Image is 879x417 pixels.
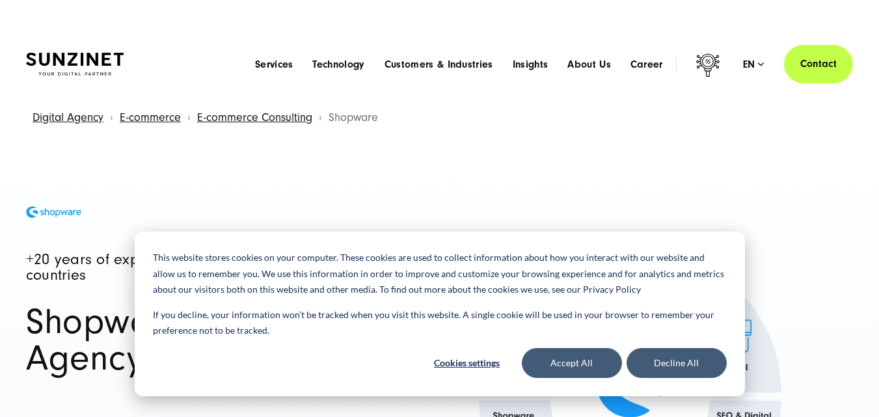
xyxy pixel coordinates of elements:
[630,58,663,71] a: Career
[255,58,293,71] a: Services
[513,58,548,71] a: Insights
[312,58,364,71] a: Technology
[784,45,853,83] a: Contact
[26,304,407,377] h1: Shopware Partner Agency
[627,348,727,378] button: Decline All
[743,58,764,71] div: en
[26,206,81,219] img: Shopware Logo in Blau: Shopware Partner Agency SUNZINET
[417,348,517,378] button: Cookies settings
[153,250,727,298] p: This website stores cookies on your computer. These cookies are used to collect information about...
[522,348,622,378] button: Accept All
[567,58,611,71] a: About Us
[26,53,124,75] img: SUNZINET Full Service Digital Agentur
[197,111,312,124] a: E-commerce Consulting
[153,307,727,339] p: If you decline, your information won’t be tracked when you visit this website. A single cookie wi...
[33,111,103,124] a: Digital Agency
[329,111,378,124] span: Shopware
[120,111,181,124] a: E-commerce
[135,232,745,396] div: Cookie banner
[385,58,493,71] a: Customers & Industries
[26,252,407,283] h1: +20 years of experience, 170 employees across 3 countries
